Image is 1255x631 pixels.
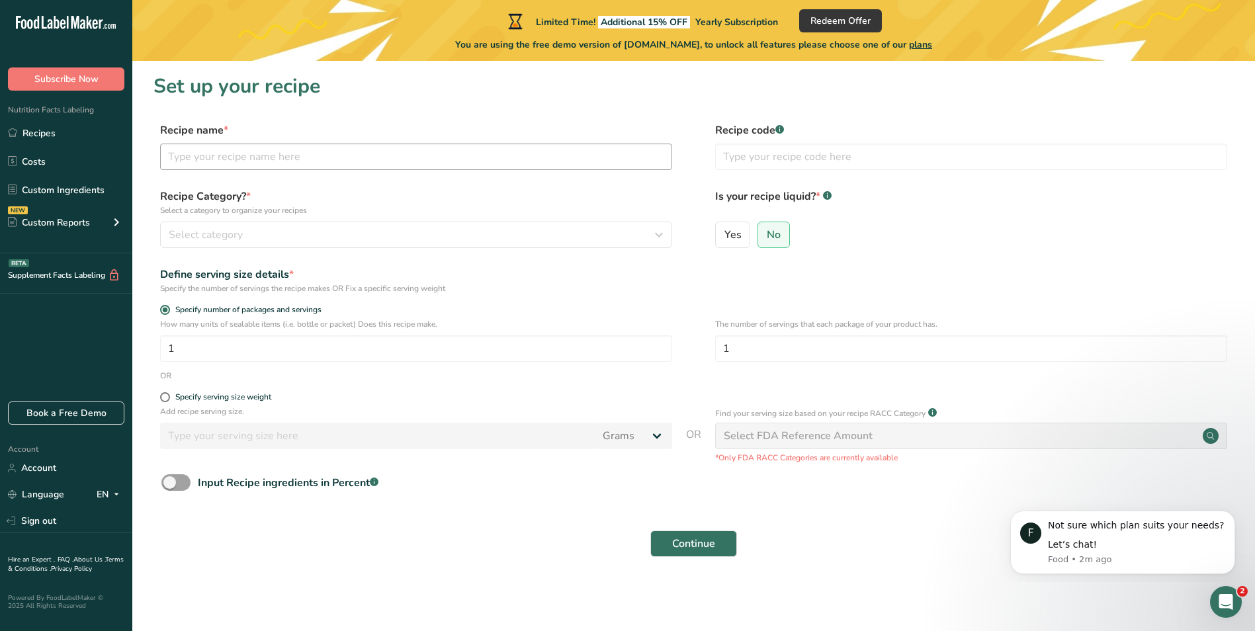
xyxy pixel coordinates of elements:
a: Privacy Policy [51,564,92,573]
iframe: Intercom live chat [1210,586,1242,618]
p: *Only FDA RACC Categories are currently available [715,452,1227,464]
span: Specify number of packages and servings [170,305,322,315]
div: Specify serving size weight [175,392,271,402]
p: How many units of sealable items (i.e. bottle or packet) Does this recipe make. [160,318,672,330]
span: No [767,228,781,241]
a: FAQ . [58,555,73,564]
span: Additional 15% OFF [598,16,690,28]
div: Input Recipe ingredients in Percent [198,475,378,491]
div: BETA [9,259,29,267]
div: Select FDA Reference Amount [724,428,873,444]
p: Add recipe serving size. [160,405,672,417]
div: Specify the number of servings the recipe makes OR Fix a specific serving weight [160,282,672,294]
button: Subscribe Now [8,67,124,91]
a: Hire an Expert . [8,555,55,564]
p: Select a category to organize your recipes [160,204,672,216]
label: Recipe Category? [160,189,672,216]
span: plans [909,38,932,51]
input: Type your recipe name here [160,144,672,170]
p: Find your serving size based on your recipe RACC Category [715,407,926,419]
a: Terms & Conditions . [8,555,124,573]
button: Select category [160,222,672,248]
label: Recipe code [715,122,1227,138]
span: You are using the free demo version of [DOMAIN_NAME], to unlock all features please choose one of... [455,38,932,52]
label: Recipe name [160,122,672,138]
span: Yes [724,228,742,241]
span: 2 [1237,586,1248,597]
span: Continue [672,536,715,552]
span: Subscribe Now [34,72,99,86]
div: OR [160,370,171,382]
span: Redeem Offer [810,14,871,28]
div: NEW [8,206,28,214]
a: Language [8,483,64,506]
div: Powered By FoodLabelMaker © 2025 All Rights Reserved [8,594,124,610]
div: Limited Time! [505,13,778,29]
a: About Us . [73,555,105,564]
input: Type your serving size here [160,423,595,449]
input: Type your recipe code here [715,144,1227,170]
h1: Set up your recipe [153,71,1234,101]
button: Redeem Offer [799,9,882,32]
label: Is your recipe liquid? [715,189,1227,216]
div: Define serving size details [160,267,672,282]
div: EN [97,487,124,503]
p: The number of servings that each package of your product has. [715,318,1227,330]
span: OR [686,427,701,464]
span: Yearly Subscription [695,16,778,28]
button: Continue [650,530,737,557]
span: Select category [169,227,243,243]
div: Custom Reports [8,216,90,230]
a: Book a Free Demo [8,401,124,425]
iframe: Intercom notifications message [990,499,1255,582]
